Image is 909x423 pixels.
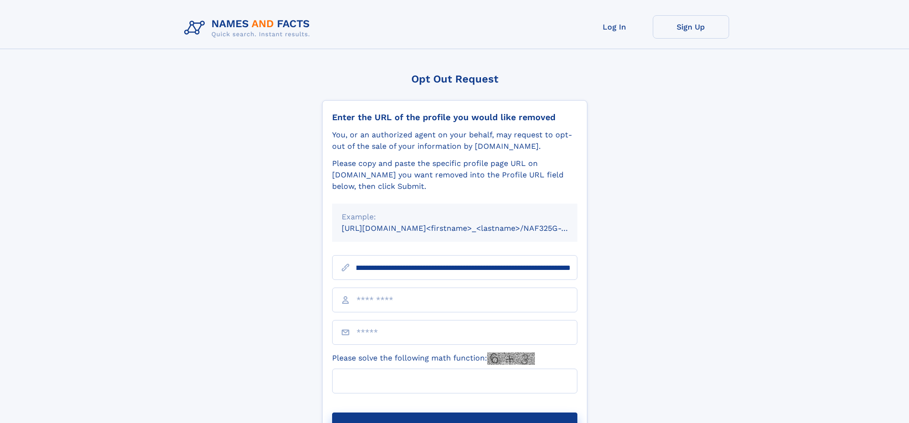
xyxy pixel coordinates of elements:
[653,15,729,39] a: Sign Up
[180,15,318,41] img: Logo Names and Facts
[332,352,535,365] label: Please solve the following math function:
[332,129,577,152] div: You, or an authorized agent on your behalf, may request to opt-out of the sale of your informatio...
[576,15,653,39] a: Log In
[322,73,587,85] div: Opt Out Request
[332,112,577,123] div: Enter the URL of the profile you would like removed
[342,211,568,223] div: Example:
[342,224,596,233] small: [URL][DOMAIN_NAME]<firstname>_<lastname>/NAF325G-xxxxxxxx
[332,158,577,192] div: Please copy and paste the specific profile page URL on [DOMAIN_NAME] you want removed into the Pr...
